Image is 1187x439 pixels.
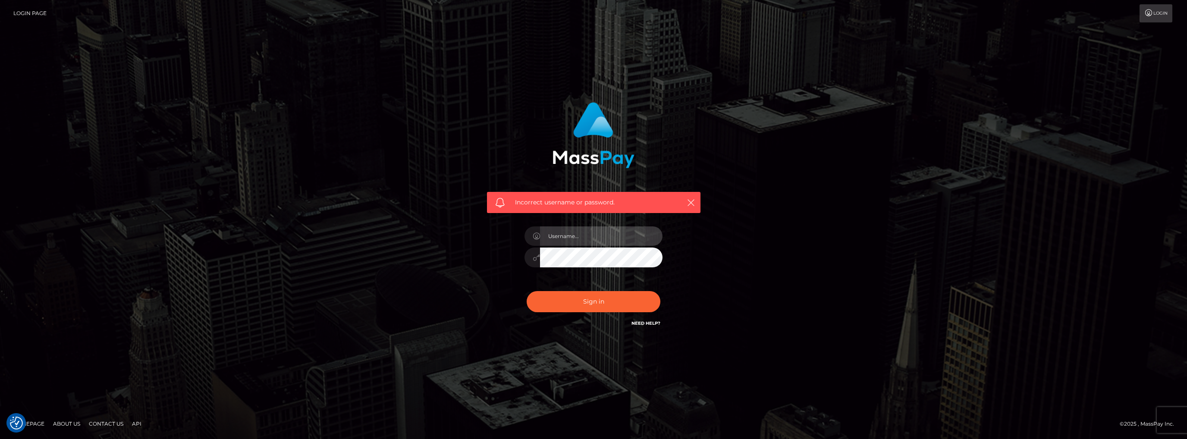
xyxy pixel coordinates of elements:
a: About Us [50,417,84,430]
button: Sign in [527,291,660,312]
img: MassPay Login [553,102,634,168]
button: Consent Preferences [10,417,23,430]
a: API [129,417,145,430]
input: Username... [540,226,663,246]
a: Contact Us [85,417,127,430]
a: Homepage [9,417,48,430]
a: Need Help? [631,320,660,326]
a: Login Page [13,4,47,22]
span: Incorrect username or password. [515,198,672,207]
img: Revisit consent button [10,417,23,430]
a: Login [1140,4,1172,22]
div: © 2025 , MassPay Inc. [1120,419,1181,429]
